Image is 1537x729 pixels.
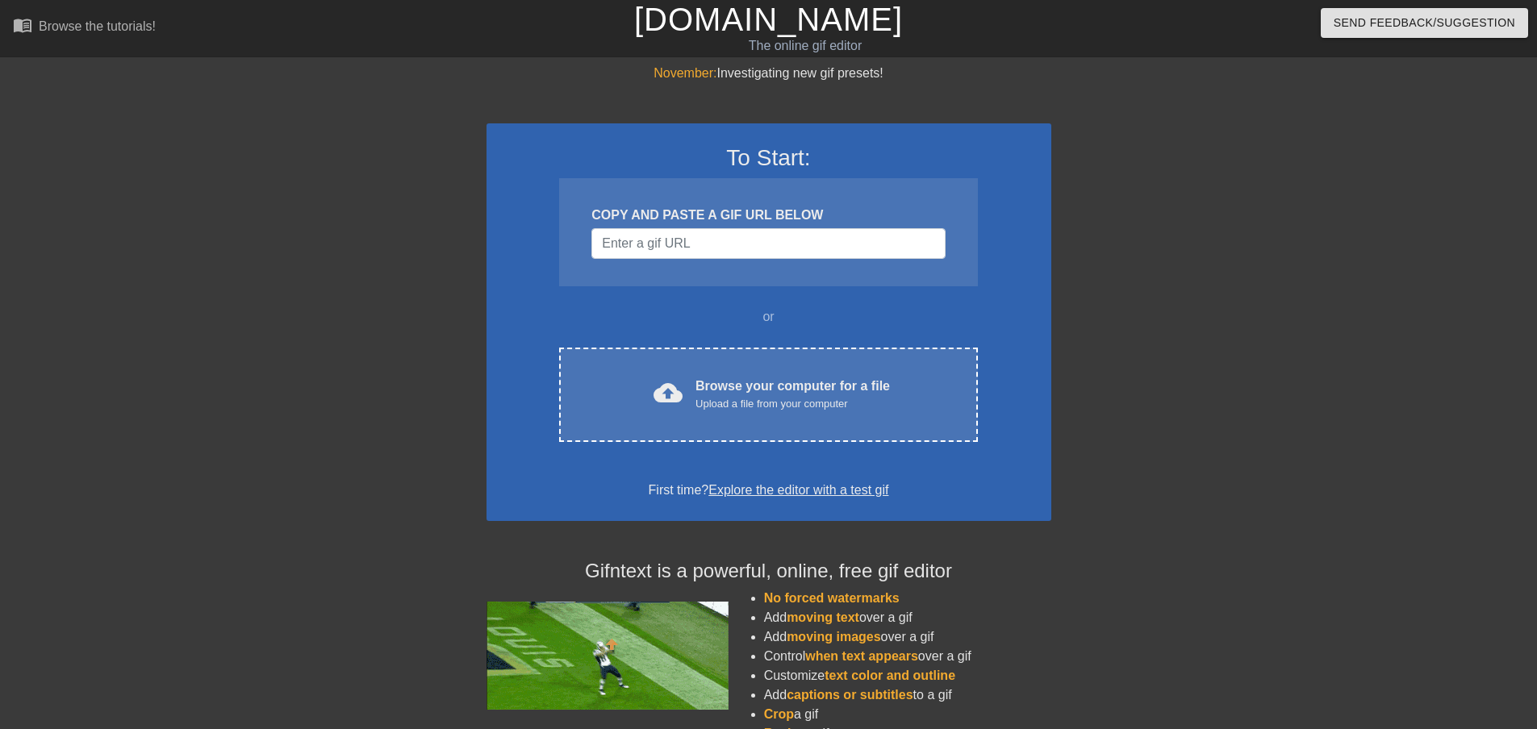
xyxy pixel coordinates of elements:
[487,560,1051,583] h4: Gifntext is a powerful, online, free gif editor
[487,64,1051,83] div: Investigating new gif presets!
[487,602,729,710] img: football_small.gif
[654,66,716,80] span: November:
[805,649,918,663] span: when text appears
[764,608,1051,627] li: Add over a gif
[507,481,1030,500] div: First time?
[764,647,1051,666] li: Control over a gif
[591,228,945,259] input: Username
[528,307,1009,327] div: or
[787,630,880,644] span: moving images
[13,15,32,35] span: menu_book
[634,2,903,37] a: [DOMAIN_NAME]
[787,688,913,702] span: captions or subtitles
[764,627,1051,647] li: Add over a gif
[13,15,156,40] a: Browse the tutorials!
[764,705,1051,724] li: a gif
[764,666,1051,685] li: Customize
[654,378,683,407] span: cloud_upload
[520,36,1090,56] div: The online gif editor
[1334,13,1515,33] span: Send Feedback/Suggestion
[695,396,890,412] div: Upload a file from your computer
[787,610,859,624] span: moving text
[591,206,945,225] div: COPY AND PASTE A GIF URL BELOW
[39,19,156,33] div: Browse the tutorials!
[764,707,794,721] span: Crop
[695,377,890,412] div: Browse your computer for a file
[825,669,955,682] span: text color and outline
[1321,8,1528,38] button: Send Feedback/Suggestion
[708,483,888,497] a: Explore the editor with a test gif
[507,144,1030,172] h3: To Start:
[764,685,1051,705] li: Add to a gif
[764,591,900,605] span: No forced watermarks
